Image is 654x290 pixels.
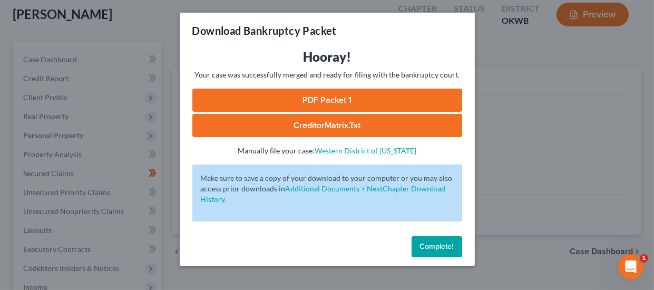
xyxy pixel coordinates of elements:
[192,89,462,112] a: PDF Packet 1
[201,184,446,204] a: Additional Documents > NextChapter Download History.
[315,146,416,155] a: Western District of [US_STATE]
[192,146,462,156] p: Manually file your case:
[192,70,462,80] p: Your case was successfully merged and ready for filing with the bankruptcy court.
[192,49,462,65] h3: Hooray!
[192,23,337,38] h3: Download Bankruptcy Packet
[618,254,643,279] iframe: Intercom live chat
[412,236,462,257] button: Complete!
[192,114,462,137] a: CreditorMatrix.txt
[420,242,454,251] span: Complete!
[201,173,454,205] p: Make sure to save a copy of your download to your computer or you may also access prior downloads in
[640,254,648,263] span: 1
